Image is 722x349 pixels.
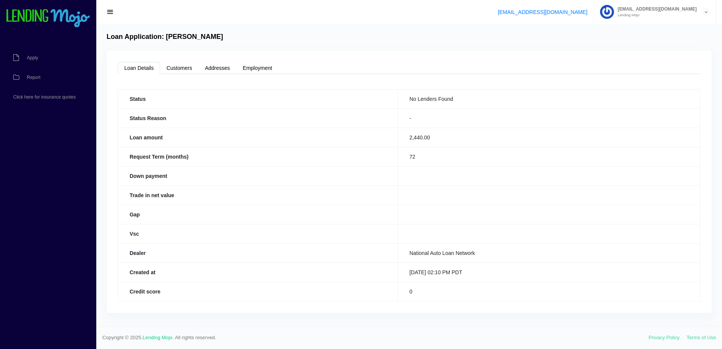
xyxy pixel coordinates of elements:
span: [EMAIL_ADDRESS][DOMAIN_NAME] [614,7,697,11]
th: Loan amount [118,128,398,147]
a: Privacy Policy [649,335,680,340]
th: Gap [118,205,398,224]
td: 72 [398,147,700,166]
span: Click here for insurance quotes [13,95,76,99]
td: - [398,108,700,128]
a: Addresses [199,62,236,74]
th: Dealer [118,243,398,263]
a: Customers [160,62,199,74]
td: 2,440.00 [398,128,700,147]
td: National Auto Loan Network [398,243,700,263]
a: Employment [236,62,279,74]
th: Created at [118,263,398,282]
span: Copyright © 2025. . All rights reserved. [102,334,649,341]
a: Lending Mojo [143,335,173,340]
a: Loan Details [118,62,160,74]
a: Terms of Use [687,335,716,340]
th: Vsc [118,224,398,243]
td: [DATE] 02:10 PM PDT [398,263,700,282]
td: 0 [398,282,700,301]
th: Request Term (months) [118,147,398,166]
td: No Lenders Found [398,89,700,108]
th: Down payment [118,166,398,185]
img: logo-small.png [6,9,91,28]
th: Status Reason [118,108,398,128]
th: Status [118,89,398,108]
th: Credit score [118,282,398,301]
span: Apply [27,56,38,60]
h4: Loan Application: [PERSON_NAME] [106,33,223,41]
span: Report [27,75,40,80]
img: Profile image [600,5,614,19]
th: Trade in net value [118,185,398,205]
a: [EMAIL_ADDRESS][DOMAIN_NAME] [498,9,587,15]
small: Lending Mojo [614,13,697,17]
